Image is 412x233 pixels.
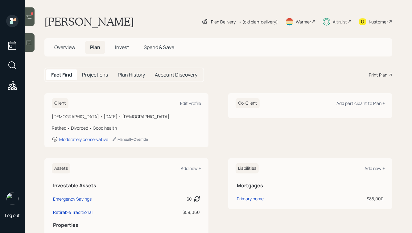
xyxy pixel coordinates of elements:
[153,209,200,215] div: $59,060
[155,72,197,78] h5: Account Discovery
[144,44,174,51] span: Spend & Save
[236,163,259,173] h6: Liabilities
[52,98,68,108] h6: Client
[187,196,192,202] div: $0
[112,137,148,142] div: Manually Override
[90,44,100,51] span: Plan
[5,212,20,218] div: Log out
[52,113,201,120] div: [DEMOGRAPHIC_DATA] • [DATE] • [DEMOGRAPHIC_DATA]
[181,165,201,171] div: Add new +
[52,163,70,173] h6: Assets
[52,125,201,131] div: Retired • Divorced • Good health
[54,44,75,51] span: Overview
[118,72,145,78] h5: Plan History
[369,72,387,78] div: Print Plan
[333,19,347,25] div: Altruist
[180,100,201,106] div: Edit Profile
[237,195,264,202] div: Primary home
[336,100,385,106] div: Add participant to Plan +
[82,72,108,78] h5: Projections
[327,195,384,202] div: $85,000
[369,19,388,25] div: Kustomer
[236,98,260,108] h6: Co-Client
[51,72,72,78] h5: Fact Find
[53,196,92,202] div: Emergency Savings
[53,209,93,215] div: Retirable Traditional
[211,19,236,25] div: Plan Delivery
[115,44,129,51] span: Invest
[6,193,19,205] img: hunter_neumayer.jpg
[59,136,108,142] div: Moderately conservative
[44,15,134,28] h1: [PERSON_NAME]
[296,19,311,25] div: Warmer
[53,222,200,228] h5: Properties
[239,19,278,25] div: • (old plan-delivery)
[237,183,384,189] h5: Mortgages
[53,183,200,189] h5: Investable Assets
[365,165,385,171] div: Add new +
